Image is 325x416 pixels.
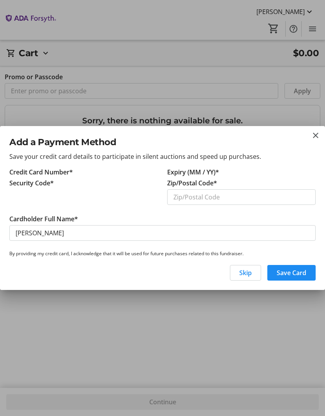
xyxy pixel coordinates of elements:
p: By providing my credit card, I acknowledge that it will be used for future purchases related to t... [9,250,316,257]
h2: Add a Payment Method [9,135,316,149]
label: Security Code* [9,178,54,188]
span: Skip [239,268,252,277]
label: Expiry (MM / YY)* [167,167,219,177]
label: Zip/Postal Code* [167,178,217,188]
label: Credit Card Number* [9,167,73,177]
input: Card Holder Name [9,225,316,241]
button: Skip [230,265,261,281]
p: Save your credit card details to participate in silent auctions and speed up purchases. [9,152,316,161]
input: Zip/Postal Code [167,189,316,205]
label: Cardholder Full Name* [9,214,78,224]
button: close [311,131,320,140]
span: Save Card [277,268,306,277]
button: Save Card [267,265,316,281]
